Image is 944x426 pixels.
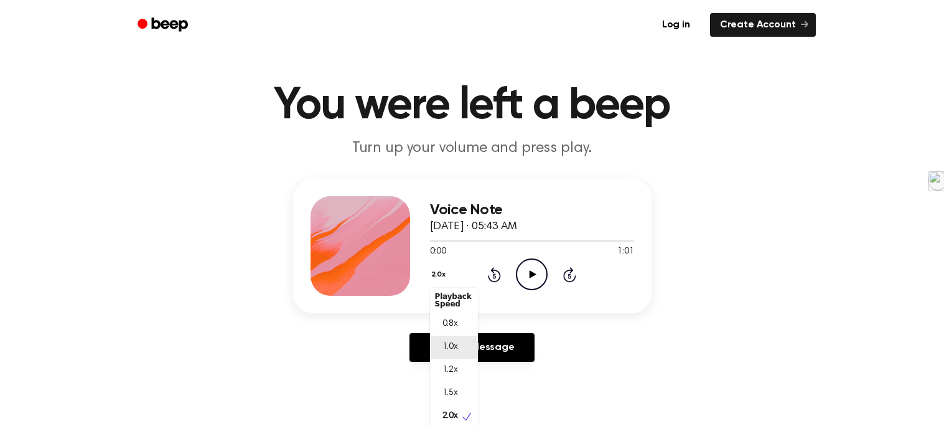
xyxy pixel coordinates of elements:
[442,341,458,354] span: 1.0x
[442,410,458,423] span: 2.0x
[442,364,458,377] span: 1.2x
[442,387,458,400] span: 1.5x
[430,264,451,285] button: 2.0x
[442,318,458,331] span: 0.8x
[430,288,478,313] div: Playback Speed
